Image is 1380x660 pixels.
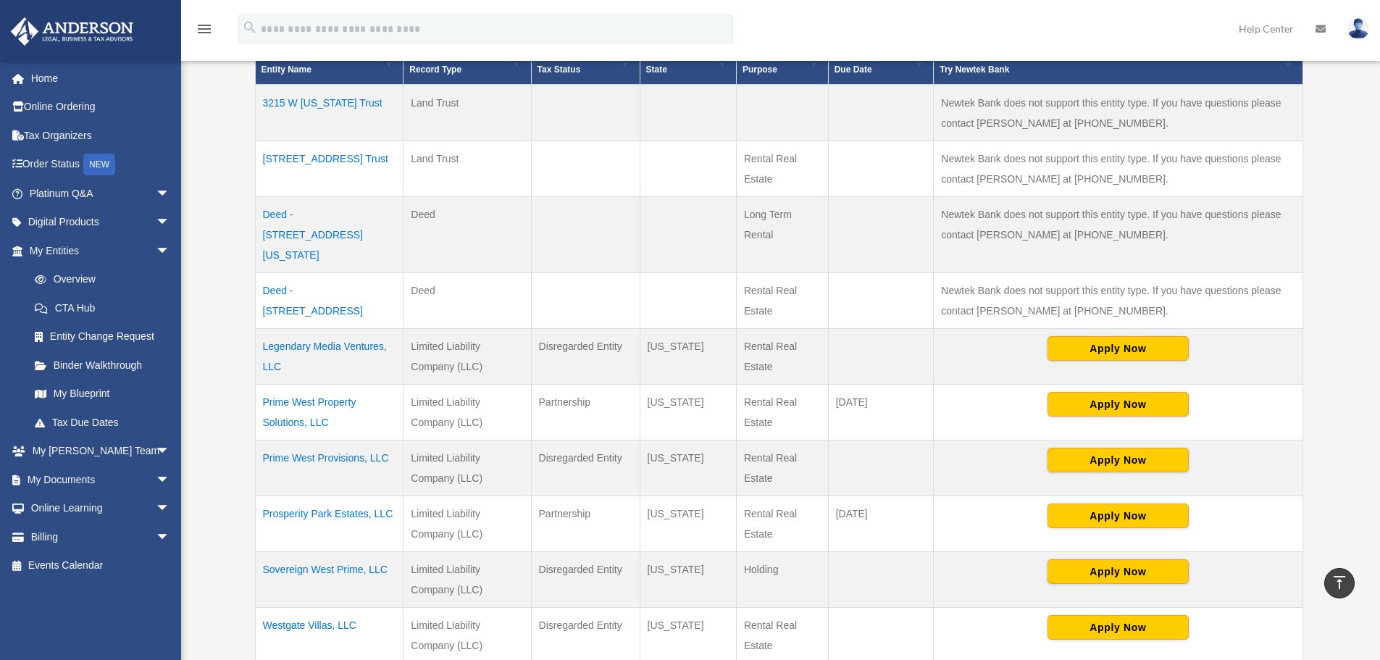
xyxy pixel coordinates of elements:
[156,465,185,495] span: arrow_drop_down
[10,465,192,494] a: My Documentsarrow_drop_down
[736,385,828,440] td: Rental Real Estate
[10,93,192,122] a: Online Ordering
[828,38,934,85] th: Federal Return Due Date: Activate to sort
[20,322,185,351] a: Entity Change Request
[736,38,828,85] th: Business Purpose: Activate to sort
[1047,615,1189,640] button: Apply Now
[10,522,192,551] a: Billingarrow_drop_down
[934,85,1302,141] td: Newtek Bank does not support this entity type. If you have questions please contact [PERSON_NAME]...
[640,496,736,552] td: [US_STATE]
[156,437,185,467] span: arrow_drop_down
[10,437,192,466] a: My [PERSON_NAME] Teamarrow_drop_down
[736,329,828,385] td: Rental Real Estate
[736,141,828,197] td: Rental Real Estate
[10,551,192,580] a: Events Calendar
[255,496,403,552] td: Prosperity Park Estates, LLC
[20,351,185,380] a: Binder Walkthrough
[640,385,736,440] td: [US_STATE]
[1324,568,1355,598] a: vertical_align_top
[1047,392,1189,417] button: Apply Now
[20,380,185,409] a: My Blueprint
[531,496,640,552] td: Partnership
[1347,18,1369,39] img: User Pic
[262,64,311,75] span: Entity Name
[10,64,192,93] a: Home
[934,273,1302,329] td: Newtek Bank does not support this entity type. If you have questions please contact [PERSON_NAME]...
[403,440,531,496] td: Limited Liability Company (LLC)
[403,385,531,440] td: Limited Liability Company (LLC)
[531,552,640,608] td: Disregarded Entity
[403,496,531,552] td: Limited Liability Company (LLC)
[156,494,185,524] span: arrow_drop_down
[10,121,192,150] a: Tax Organizers
[156,236,185,266] span: arrow_drop_down
[255,273,403,329] td: Deed - [STREET_ADDRESS]
[255,141,403,197] td: [STREET_ADDRESS] Trust
[1047,336,1189,361] button: Apply Now
[156,522,185,552] span: arrow_drop_down
[1047,504,1189,528] button: Apply Now
[255,197,403,273] td: Deed - [STREET_ADDRESS][US_STATE]
[403,141,531,197] td: Land Trust
[828,385,934,440] td: [DATE]
[736,440,828,496] td: Rental Real Estate
[20,408,185,437] a: Tax Due Dates
[7,17,138,46] img: Anderson Advisors Platinum Portal
[10,179,192,208] a: Platinum Q&Aarrow_drop_down
[156,208,185,238] span: arrow_drop_down
[10,494,192,523] a: Online Learningarrow_drop_down
[242,20,258,35] i: search
[640,440,736,496] td: [US_STATE]
[531,385,640,440] td: Partnership
[196,25,213,38] a: menu
[640,329,736,385] td: [US_STATE]
[156,179,185,209] span: arrow_drop_down
[255,329,403,385] td: Legendary Media Ventures, LLC
[403,38,531,85] th: Record Type: Activate to sort
[736,273,828,329] td: Rental Real Estate
[403,552,531,608] td: Limited Liability Company (LLC)
[934,38,1302,85] th: Try Newtek Bank : Activate to sort
[940,61,1280,78] div: Try Newtek Bank
[736,552,828,608] td: Holding
[640,38,736,85] th: Organization State: Activate to sort
[196,20,213,38] i: menu
[255,385,403,440] td: Prime West Property Solutions, LLC
[255,552,403,608] td: Sovereign West Prime, LLC
[255,38,403,85] th: Entity Name: Activate to invert sorting
[538,64,581,75] span: Tax Status
[934,141,1302,197] td: Newtek Bank does not support this entity type. If you have questions please contact [PERSON_NAME]...
[403,197,531,273] td: Deed
[255,85,403,141] td: 3215 W [US_STATE] Trust
[531,329,640,385] td: Disregarded Entity
[409,64,461,75] span: Record Type
[531,440,640,496] td: Disregarded Entity
[640,552,736,608] td: [US_STATE]
[83,154,115,175] div: NEW
[403,329,531,385] td: Limited Liability Company (LLC)
[1047,559,1189,584] button: Apply Now
[20,293,185,322] a: CTA Hub
[1331,574,1348,591] i: vertical_align_top
[828,496,934,552] td: [DATE]
[736,197,828,273] td: Long Term Rental
[10,236,185,265] a: My Entitiesarrow_drop_down
[20,265,177,294] a: Overview
[10,208,192,237] a: Digital Productsarrow_drop_down
[1047,448,1189,472] button: Apply Now
[934,197,1302,273] td: Newtek Bank does not support this entity type. If you have questions please contact [PERSON_NAME]...
[736,496,828,552] td: Rental Real Estate
[255,440,403,496] td: Prime West Provisions, LLC
[10,150,192,180] a: Order StatusNEW
[531,38,640,85] th: Tax Status: Activate to sort
[403,85,531,141] td: Land Trust
[403,273,531,329] td: Deed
